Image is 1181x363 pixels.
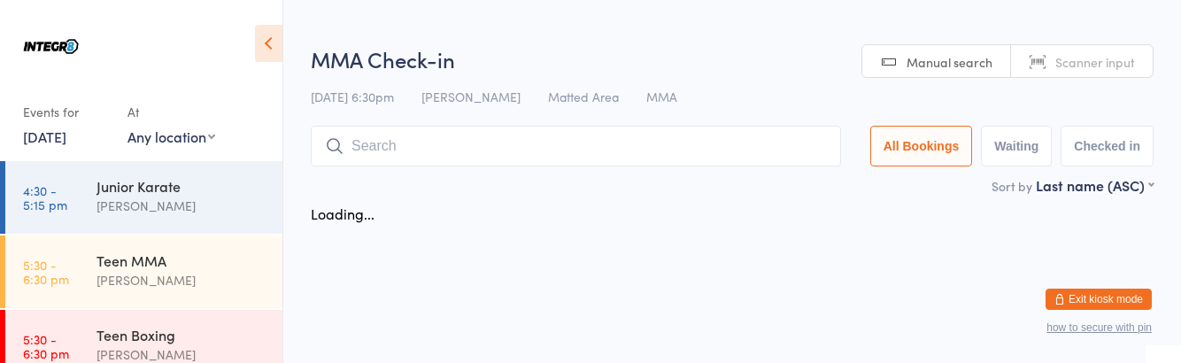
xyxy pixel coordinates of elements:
span: [PERSON_NAME] [421,88,521,105]
div: Teen MMA [96,251,267,270]
div: Events for [23,97,110,127]
time: 5:30 - 6:30 pm [23,258,69,286]
span: Matted Area [548,88,619,105]
a: 5:30 -6:30 pmTeen MMA[PERSON_NAME] [5,236,282,308]
div: [PERSON_NAME] [96,196,267,216]
img: Integr8 Bentleigh [18,13,84,80]
button: Waiting [981,126,1052,166]
button: how to secure with pin [1046,321,1152,334]
input: Search [311,126,841,166]
a: 4:30 -5:15 pmJunior Karate[PERSON_NAME] [5,161,282,234]
h2: MMA Check-in [311,44,1154,73]
div: At [127,97,215,127]
div: Any location [127,127,215,146]
time: 5:30 - 6:30 pm [23,332,69,360]
a: [DATE] [23,127,66,146]
div: Loading... [311,204,374,223]
time: 4:30 - 5:15 pm [23,183,67,212]
button: All Bookings [870,126,973,166]
span: MMA [646,88,677,105]
div: [PERSON_NAME] [96,270,267,290]
button: Checked in [1061,126,1154,166]
div: Junior Karate [96,176,267,196]
label: Sort by [992,177,1032,195]
div: Teen Boxing [96,325,267,344]
span: [DATE] 6:30pm [311,88,394,105]
span: Scanner input [1055,53,1135,71]
span: Manual search [907,53,992,71]
button: Exit kiosk mode [1046,289,1152,310]
div: Last name (ASC) [1036,175,1154,195]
